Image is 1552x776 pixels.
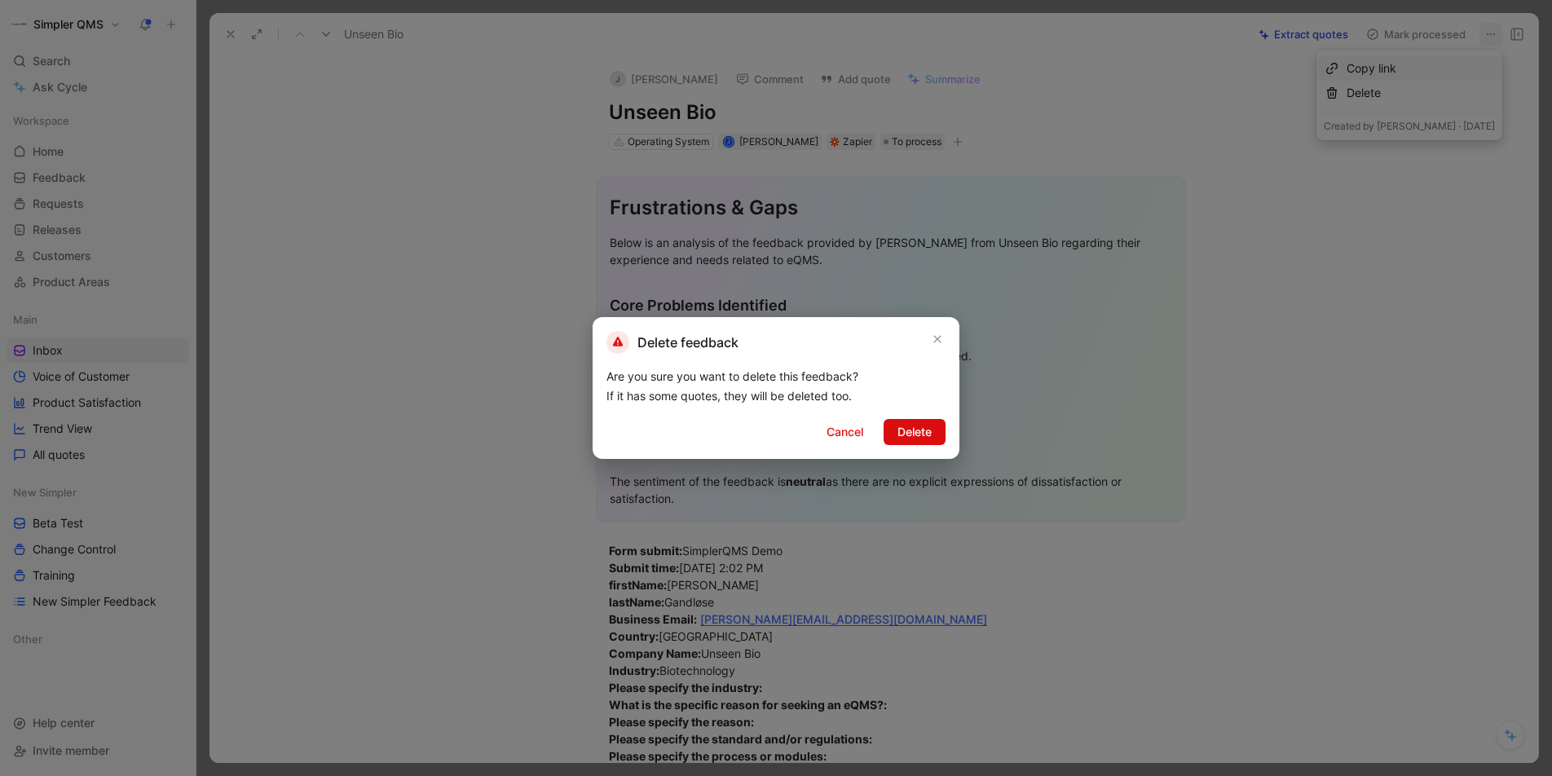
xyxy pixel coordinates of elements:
span: Cancel [827,422,863,442]
div: Are you sure you want to delete this feedback? If it has some quotes, they will be deleted too. [606,367,946,406]
h2: Delete feedback [606,331,739,354]
button: Delete [884,419,946,445]
button: Cancel [813,419,877,445]
span: Delete [897,422,932,442]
